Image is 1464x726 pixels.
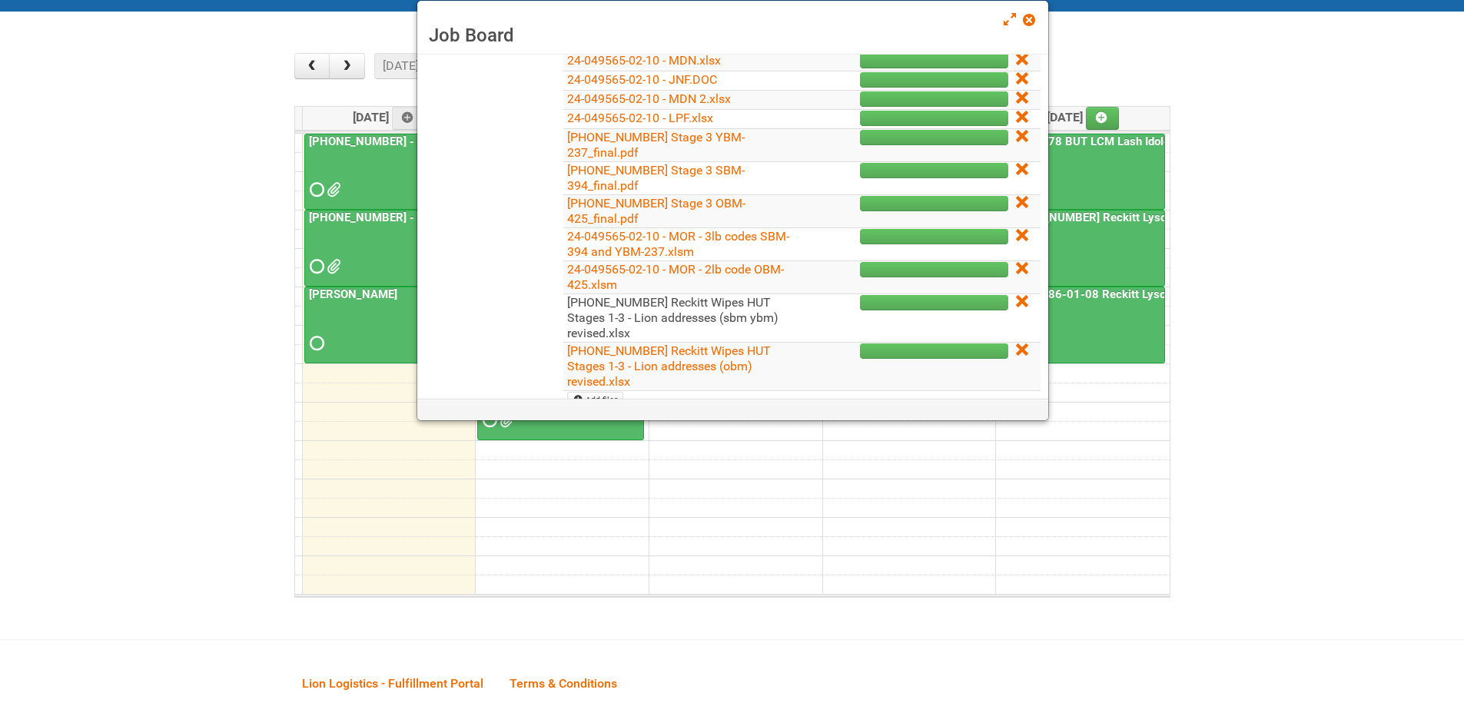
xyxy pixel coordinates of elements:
a: 24-049565-02-10 - MDN 2.xlsx [567,91,731,106]
a: 24-049565-02-10 - MOR - 3lb codes SBM-394 and YBM-237.xlsm [567,229,789,259]
a: 24-049565-02-10 - MDN.xlsx [567,53,721,68]
a: [PERSON_NAME] [306,287,400,301]
a: 24-049565-02-10 - JNF.DOC [567,72,717,87]
a: Terms & Conditions [498,659,629,707]
a: 25-011286-01-08 Reckitt Lysol Laundry Scented [999,287,1260,301]
a: Add an event [1086,107,1120,130]
a: 25-011286-01-08 Reckitt Lysol Laundry Scented [998,287,1165,363]
a: Add an event [392,107,426,130]
span: Requested [310,338,320,349]
a: 25-058978 BUT LCM Lash Idole US / Retest [998,134,1165,211]
span: Requested [483,415,493,426]
a: 25-058978 BUT LCM Lash Idole US / Retest [999,134,1235,148]
span: Lion Logistics - Fulfillment Portal [302,676,483,691]
a: Add files [567,392,623,409]
a: [PHONE_NUMBER] Reckitt Lysol Wipes Stage 4 - labeling day [998,210,1165,287]
a: [PHONE_NUMBER] - Naked Reformulation Mailing 1 [306,134,580,148]
a: [PERSON_NAME] [304,287,471,363]
span: Terms & Conditions [510,676,617,691]
a: [PHONE_NUMBER] Reckitt Wipes HUT Stages 1-3 - Lion addresses (obm) revised.xlsx [567,343,771,389]
a: [PHONE_NUMBER] Stage 3 SBM-394_final.pdf [567,163,745,193]
span: GROUP 1001 (BACK).jpg GROUP 1001.jpg [500,415,510,426]
button: [DATE] [374,53,427,79]
a: [PHONE_NUMBER] Stage 3 YBM-237_final.pdf [567,130,745,160]
a: 24-049565-02-10 - LPF.xlsx [567,111,713,125]
a: 24-049565-02-10 - MOR - 2lb code OBM-425.xlsm [567,262,784,292]
span: GROUP 1003.jpg GROUP 1003 (2).jpg GROUP 1003 (3).jpg GROUP 1003 (4).jpg GROUP 1003 (5).jpg GROUP ... [327,261,337,272]
a: [PHONE_NUMBER] Reckitt Lysol Wipes Stage 4 - labeling day [999,211,1323,224]
span: [DATE] [353,110,426,124]
a: [PHONE_NUMBER] - Naked Reformulation Mailing 1 PHOTOS [304,210,471,287]
a: [PHONE_NUMBER] Reckitt Wipes HUT Stages 1-3 - Lion addresses (sbm ybm) revised.xlsx [567,295,778,340]
span: [DATE] [1047,110,1120,124]
span: Lion25-055556-01_LABELS_03Oct25.xlsx MOR - 25-055556-01.xlsm G147.png G258.png G369.png M147.png ... [327,184,337,195]
a: [PHONE_NUMBER] Stage 3 OBM-425_final.pdf [567,196,745,226]
span: Requested [310,261,320,272]
a: Lion Logistics - Fulfillment Portal [290,659,495,707]
a: [PHONE_NUMBER] - Naked Reformulation Mailing 1 [304,134,471,211]
a: [PHONE_NUMBER] - Naked Reformulation Mailing 1 PHOTOS [306,211,628,224]
span: Requested [310,184,320,195]
h3: Job Board [429,24,1037,47]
